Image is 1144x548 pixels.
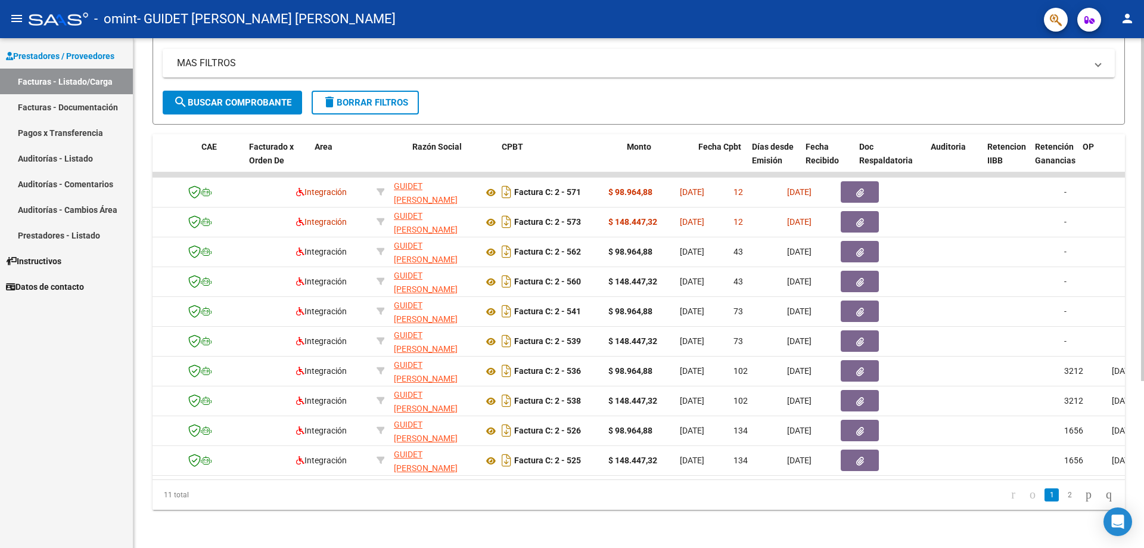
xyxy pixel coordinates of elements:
span: Instructivos [6,255,61,268]
mat-icon: person [1120,11,1134,26]
span: [DATE] [680,217,704,227]
strong: $ 98.964,88 [608,187,652,197]
li: page 2 [1061,485,1078,505]
strong: Factura C: 2 - 571 [514,188,581,197]
strong: $ 148.447,32 [608,217,657,227]
div: 11 total [153,480,345,510]
span: [DATE] [680,456,704,465]
span: CAE [201,142,217,151]
i: Descargar documento [499,242,514,261]
span: Integración [296,456,347,465]
span: [DATE] [1112,366,1136,376]
span: GUIDET [PERSON_NAME] [PERSON_NAME] [394,211,458,248]
span: Integración [296,247,347,256]
span: Integración [296,336,347,346]
span: 43 [733,277,743,286]
span: GUIDET [PERSON_NAME] [PERSON_NAME] [394,181,458,218]
span: 73 [733,306,743,316]
strong: Factura C: 2 - 525 [514,456,581,466]
a: go to first page [1006,488,1021,501]
span: - [1064,306,1067,316]
mat-icon: delete [322,95,337,109]
span: [DATE] [1112,426,1136,435]
strong: $ 98.964,88 [608,366,652,376]
span: Días desde Emisión [752,142,794,165]
strong: Factura C: 2 - 539 [514,337,581,346]
strong: Factura C: 2 - 562 [514,247,581,257]
strong: $ 148.447,32 [608,396,657,405]
span: [DATE] [787,456,812,465]
span: GUIDET [PERSON_NAME] [PERSON_NAME] [394,450,458,487]
a: go to next page [1080,488,1097,501]
span: [DATE] [1112,396,1136,405]
span: 73 [733,336,743,346]
span: Fecha Recibido [806,142,839,165]
i: Descargar documento [499,332,514,351]
span: Retencion IIBB [987,142,1026,165]
datatable-header-cell: Fecha Cpbt [694,134,747,187]
mat-icon: search [173,95,188,109]
div: 27290834762 [394,418,474,443]
strong: $ 148.447,32 [608,277,657,286]
datatable-header-cell: Area [310,134,390,187]
div: 27290834762 [394,239,474,264]
a: 1 [1044,488,1059,501]
span: [DATE] [787,247,812,256]
a: 2 [1062,488,1077,501]
span: Datos de contacto [6,280,84,293]
span: 43 [733,247,743,256]
strong: Factura C: 2 - 560 [514,277,581,287]
span: CPBT [502,142,523,151]
datatable-header-cell: OP [1078,134,1126,187]
span: [DATE] [680,336,704,346]
div: 27290834762 [394,179,474,205]
datatable-header-cell: Razón Social [408,134,497,187]
span: 3212 [1064,366,1083,376]
span: Auditoria [931,142,966,151]
span: Area [315,142,332,151]
span: Prestadores / Proveedores [6,49,114,63]
span: 102 [733,396,748,405]
span: [DATE] [680,247,704,256]
i: Descargar documento [499,302,514,321]
span: - GUIDET [PERSON_NAME] [PERSON_NAME] [137,6,396,32]
span: 134 [733,456,748,465]
datatable-header-cell: Monto [622,134,694,187]
span: Integración [296,366,347,376]
datatable-header-cell: Fecha Recibido [801,134,854,187]
span: GUIDET [PERSON_NAME] [PERSON_NAME] [394,360,458,397]
span: 1656 [1064,456,1083,465]
span: [DATE] [680,426,704,435]
a: go to last page [1101,488,1117,501]
i: Descargar documento [499,272,514,291]
datatable-header-cell: CAE [197,134,244,187]
div: 27290834762 [394,269,474,294]
span: Buscar Comprobante [173,97,291,108]
span: 102 [733,366,748,376]
span: Razón Social [412,142,462,151]
strong: $ 148.447,32 [608,336,657,346]
datatable-header-cell: Retencion IIBB [983,134,1030,187]
span: GUIDET [PERSON_NAME] [PERSON_NAME] [394,420,458,457]
span: Integración [296,187,347,197]
span: [DATE] [680,306,704,316]
strong: Factura C: 2 - 536 [514,367,581,376]
i: Descargar documento [499,361,514,380]
i: Descargar documento [499,182,514,202]
span: [DATE] [787,187,812,197]
datatable-header-cell: Facturado x Orden De [244,134,310,187]
strong: Factura C: 2 - 526 [514,426,581,436]
div: 27290834762 [394,358,474,383]
span: Facturado x Orden De [249,142,294,165]
span: GUIDET [PERSON_NAME] [PERSON_NAME] [394,271,458,308]
strong: Factura C: 2 - 573 [514,218,581,227]
span: 1656 [1064,426,1083,435]
span: Borrar Filtros [322,97,408,108]
datatable-header-cell: Auditoria [926,134,983,187]
span: Integración [296,217,347,227]
div: 27290834762 [394,329,474,354]
button: Buscar Comprobante [163,91,302,114]
span: [DATE] [787,277,812,286]
span: Monto [627,142,651,151]
li: page 1 [1043,485,1061,505]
